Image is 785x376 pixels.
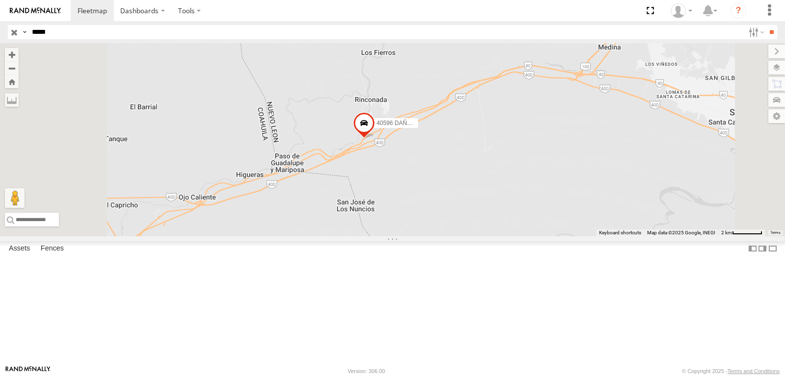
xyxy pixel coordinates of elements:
[770,231,781,235] a: Terms (opens in new tab)
[768,109,785,123] label: Map Settings
[5,93,19,107] label: Measure
[5,48,19,61] button: Zoom in
[721,230,732,235] span: 2 km
[36,242,69,255] label: Fences
[758,241,767,255] label: Dock Summary Table to the Right
[10,7,61,14] img: rand-logo.svg
[748,241,758,255] label: Dock Summary Table to the Left
[348,368,385,374] div: Version: 306.00
[5,61,19,75] button: Zoom out
[5,75,19,88] button: Zoom Home
[377,120,420,126] span: 40596 DAÑADO
[599,229,641,236] button: Keyboard shortcuts
[5,188,25,208] button: Drag Pegman onto the map to open Street View
[667,3,696,18] div: Miguel Cantu
[5,366,51,376] a: Visit our Website
[731,3,746,19] i: ?
[728,368,780,374] a: Terms and Conditions
[745,25,766,39] label: Search Filter Options
[647,230,715,235] span: Map data ©2025 Google, INEGI
[4,242,35,255] label: Assets
[718,229,765,236] button: Map Scale: 2 km per 58 pixels
[682,368,780,374] div: © Copyright 2025 -
[768,241,778,255] label: Hide Summary Table
[21,25,28,39] label: Search Query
